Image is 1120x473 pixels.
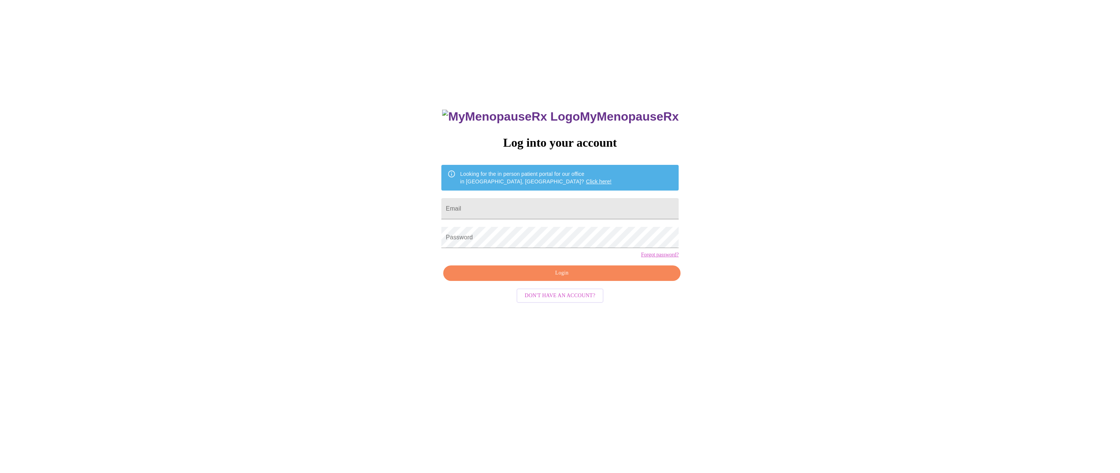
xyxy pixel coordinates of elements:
[525,291,596,301] span: Don't have an account?
[452,268,672,278] span: Login
[442,110,679,124] h3: MyMenopauseRx
[443,265,681,281] button: Login
[442,110,580,124] img: MyMenopauseRx Logo
[586,178,612,185] a: Click here!
[515,292,606,298] a: Don't have an account?
[441,136,679,150] h3: Log into your account
[641,252,679,258] a: Forgot password?
[517,288,604,303] button: Don't have an account?
[460,167,612,188] div: Looking for the in person patient portal for our office in [GEOGRAPHIC_DATA], [GEOGRAPHIC_DATA]?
